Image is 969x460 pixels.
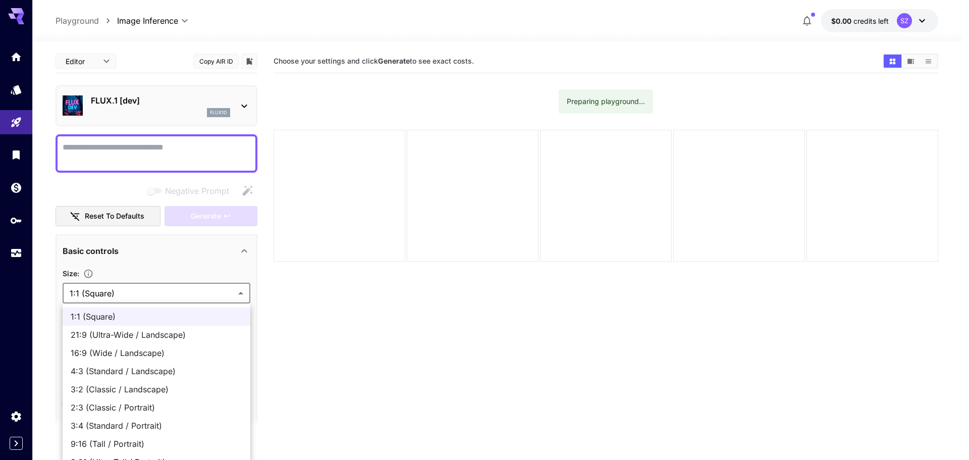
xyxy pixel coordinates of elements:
span: 3:2 (Classic / Landscape) [71,383,242,395]
span: 16:9 (Wide / Landscape) [71,347,242,359]
span: 9:16 (Tall / Portrait) [71,438,242,450]
span: 2:3 (Classic / Portrait) [71,401,242,414]
span: 3:4 (Standard / Portrait) [71,420,242,432]
span: 21:9 (Ultra-Wide / Landscape) [71,329,242,341]
span: 4:3 (Standard / Landscape) [71,365,242,377]
span: 1:1 (Square) [71,311,242,323]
